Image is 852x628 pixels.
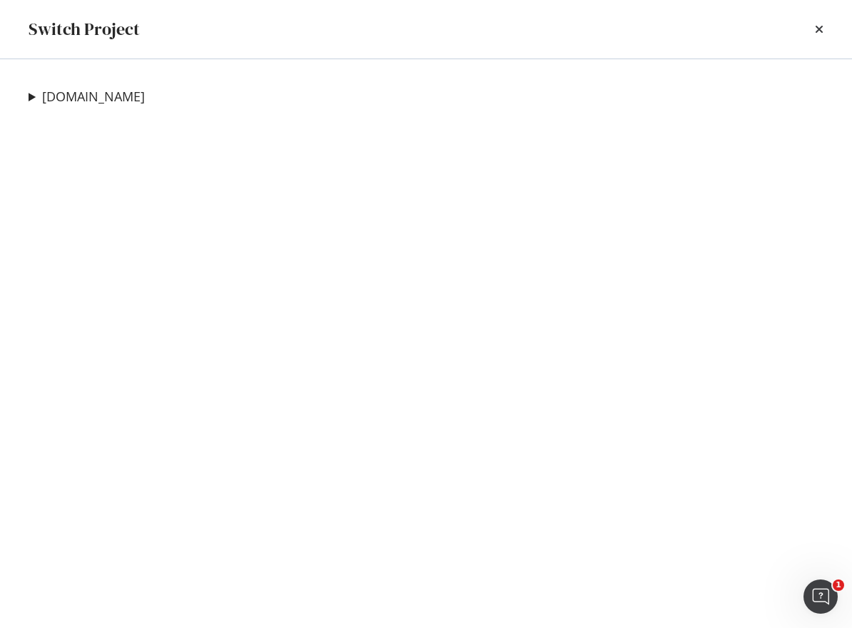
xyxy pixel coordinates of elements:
span: 1 [833,579,844,591]
summary: [DOMAIN_NAME] [29,88,145,106]
div: Switch Project [29,17,140,41]
a: [DOMAIN_NAME] [42,89,145,104]
div: times [815,17,823,41]
iframe: Intercom live chat [803,579,838,614]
